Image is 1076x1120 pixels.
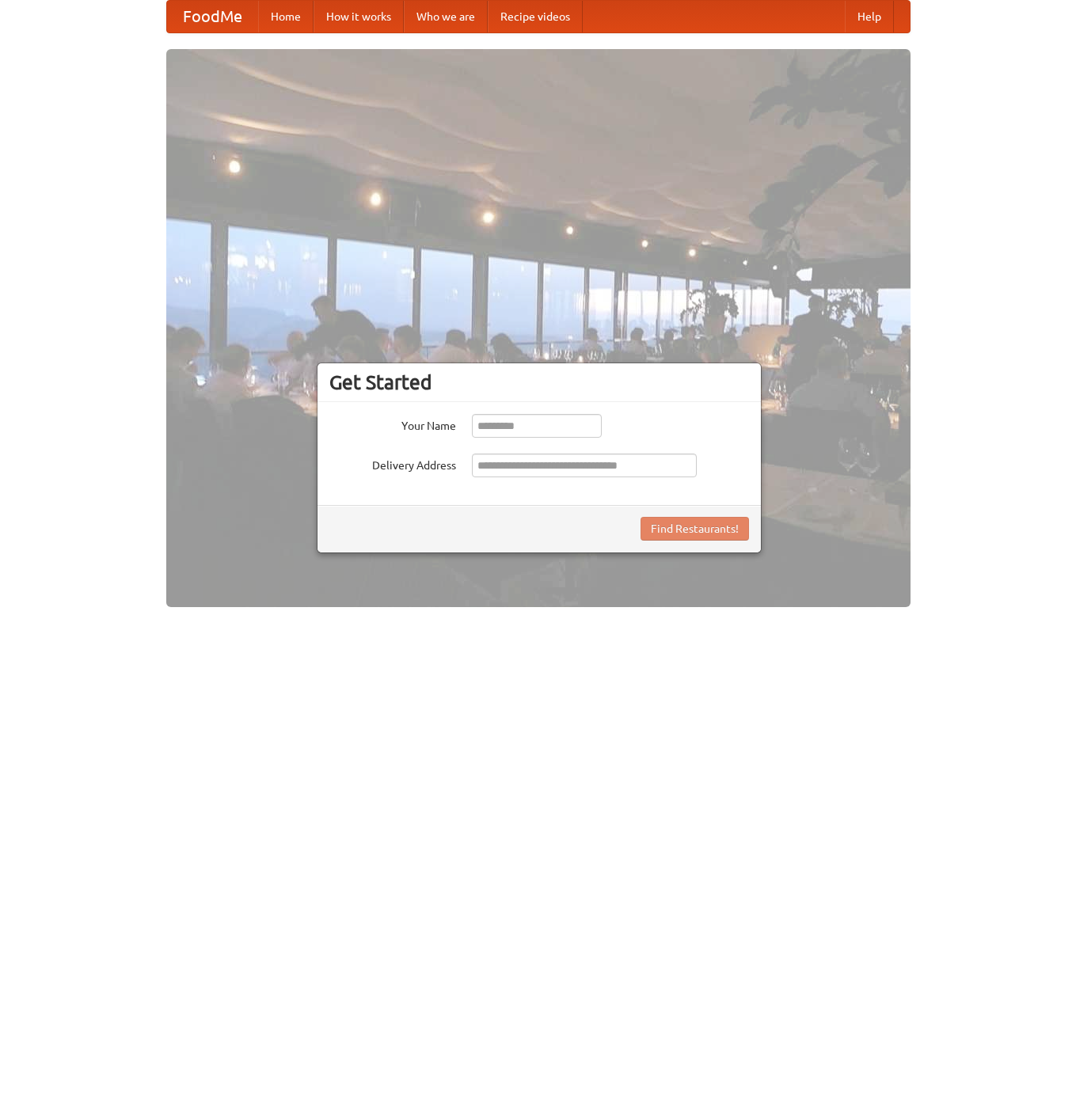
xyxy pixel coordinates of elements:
[329,414,456,434] label: Your Name
[329,454,456,473] label: Delivery Address
[258,1,314,32] a: Home
[488,1,583,32] a: Recipe videos
[641,517,749,541] button: Find Restaurants!
[329,370,749,394] h3: Get Started
[314,1,404,32] a: How it works
[404,1,488,32] a: Who we are
[167,1,258,32] a: FoodMe
[845,1,894,32] a: Help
